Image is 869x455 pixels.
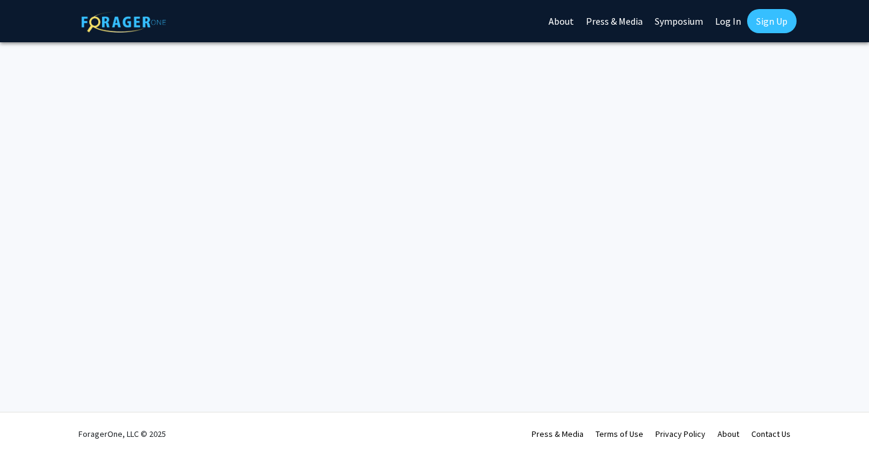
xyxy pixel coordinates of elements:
img: ForagerOne Logo [81,11,166,33]
a: Privacy Policy [655,428,705,439]
a: About [718,428,739,439]
a: Contact Us [751,428,791,439]
a: Terms of Use [596,428,643,439]
div: ForagerOne, LLC © 2025 [78,413,166,455]
a: Press & Media [532,428,584,439]
a: Sign Up [747,9,797,33]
